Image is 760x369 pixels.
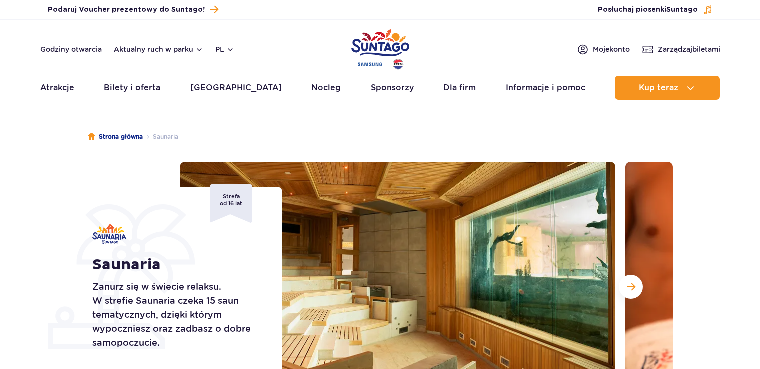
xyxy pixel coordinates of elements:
[210,184,252,223] div: Strefa od 16 lat
[143,132,178,142] li: Saunaria
[593,44,630,54] span: Moje konto
[114,45,203,53] button: Aktualny ruch w parku
[619,275,643,299] button: Następny slajd
[598,5,698,15] span: Posłuchaj piosenki
[658,44,720,54] span: Zarządzaj biletami
[371,76,414,100] a: Sponsorzy
[443,76,476,100] a: Dla firm
[615,76,720,100] button: Kup teraz
[577,43,630,55] a: Mojekonto
[598,5,713,15] button: Posłuchaj piosenkiSuntago
[48,5,205,15] span: Podaruj Voucher prezentowy do Suntago!
[104,76,160,100] a: Bilety i oferta
[666,6,698,13] span: Suntago
[88,132,143,142] a: Strona główna
[92,256,260,274] h1: Saunaria
[642,43,720,55] a: Zarządzajbiletami
[40,44,102,54] a: Godziny otwarcia
[190,76,282,100] a: [GEOGRAPHIC_DATA]
[40,76,74,100] a: Atrakcje
[215,44,234,54] button: pl
[48,3,218,16] a: Podaruj Voucher prezentowy do Suntago!
[639,83,678,92] span: Kup teraz
[92,224,126,244] img: Saunaria
[311,76,341,100] a: Nocleg
[92,280,260,350] p: Zanurz się w świecie relaksu. W strefie Saunaria czeka 15 saun tematycznych, dzięki którym wypocz...
[506,76,585,100] a: Informacje i pomoc
[351,25,409,71] a: Park of Poland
